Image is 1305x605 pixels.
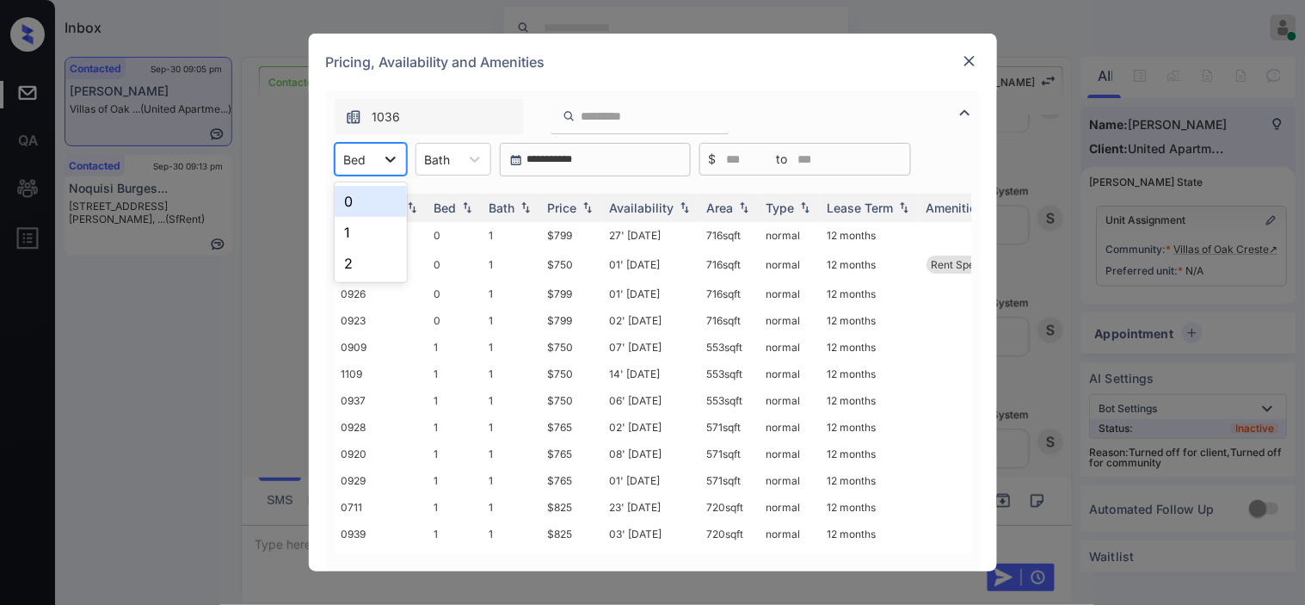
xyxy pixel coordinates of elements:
td: 02' [DATE] [603,414,700,441]
td: 08' [DATE] [603,441,700,467]
td: $765 [541,414,603,441]
span: Rent Special 1 [932,258,1000,271]
span: 1036 [372,108,401,127]
img: sorting [459,202,476,214]
div: Pricing, Availability and Amenities [309,34,997,90]
td: 1 [483,281,541,307]
td: 553 sqft [700,387,760,414]
img: icon-zuma [563,108,576,124]
div: Area [707,201,734,215]
td: 571 sqft [700,414,760,441]
td: 1 [428,441,483,467]
td: 1 [483,521,541,547]
td: 1 [428,467,483,494]
td: 0920 [335,441,428,467]
img: sorting [403,202,421,214]
td: normal [760,387,821,414]
span: $ [709,150,717,169]
td: 16' [DATE] [603,547,700,574]
td: 1 [483,467,541,494]
td: 716 sqft [700,249,760,281]
td: $799 [541,307,603,334]
td: $825 [541,521,603,547]
img: icon-zuma [345,108,362,126]
td: normal [760,441,821,467]
td: 1 [428,334,483,361]
td: 14' [DATE] [603,361,700,387]
td: 0937 [335,387,428,414]
td: 1 [483,222,541,249]
td: normal [760,521,821,547]
span: to [777,150,788,169]
td: 0711 [335,494,428,521]
td: 1 [428,387,483,414]
td: 12 months [821,249,920,281]
td: 553 sqft [700,334,760,361]
td: $799 [541,222,603,249]
td: 12 months [821,361,920,387]
td: normal [760,249,821,281]
img: sorting [736,202,753,214]
div: Availability [610,201,674,215]
td: 1110 [335,547,428,574]
td: 03' [DATE] [603,521,700,547]
td: normal [760,494,821,521]
td: 0923 [335,307,428,334]
td: 12 months [821,414,920,441]
td: 0 [428,249,483,281]
td: 06' [DATE] [603,387,700,414]
td: 553 sqft [700,361,760,387]
td: 1 [483,334,541,361]
td: 0909 [335,334,428,361]
td: 1109 [335,361,428,387]
img: icon-zuma [955,102,976,123]
img: sorting [797,202,814,214]
td: normal [760,334,821,361]
td: $750 [541,334,603,361]
td: 1 [483,307,541,334]
td: $750 [541,249,603,281]
img: close [961,52,978,70]
td: 571 sqft [700,441,760,467]
td: 07' [DATE] [603,334,700,361]
td: 571 sqft [700,467,760,494]
td: normal [760,547,821,574]
td: 1 [428,414,483,441]
td: 0 [428,281,483,307]
div: Type [766,201,795,215]
div: 1 [335,217,407,248]
td: $799 [541,281,603,307]
td: 12 months [821,467,920,494]
td: 27' [DATE] [603,222,700,249]
td: 12 months [821,441,920,467]
td: $750 [541,361,603,387]
td: 1 [483,414,541,441]
td: $825 [541,494,603,521]
img: sorting [676,202,693,214]
td: $750 [541,387,603,414]
td: normal [760,281,821,307]
td: 12 months [821,307,920,334]
div: Lease Term [828,201,894,215]
td: normal [760,361,821,387]
td: $765 [541,467,603,494]
td: 02' [DATE] [603,307,700,334]
td: 1 [428,494,483,521]
td: 12 months [821,547,920,574]
td: 12 months [821,334,920,361]
div: 0 [335,186,407,217]
td: 01' [DATE] [603,249,700,281]
td: 0939 [335,521,428,547]
td: 12 months [821,494,920,521]
td: $825 [541,547,603,574]
td: 716 sqft [700,222,760,249]
img: sorting [579,202,596,214]
img: sorting [517,202,534,214]
td: 01' [DATE] [603,281,700,307]
div: Price [548,201,577,215]
td: 720 sqft [700,494,760,521]
td: 12 months [821,222,920,249]
td: 0928 [335,414,428,441]
td: normal [760,307,821,334]
td: 1 [428,361,483,387]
